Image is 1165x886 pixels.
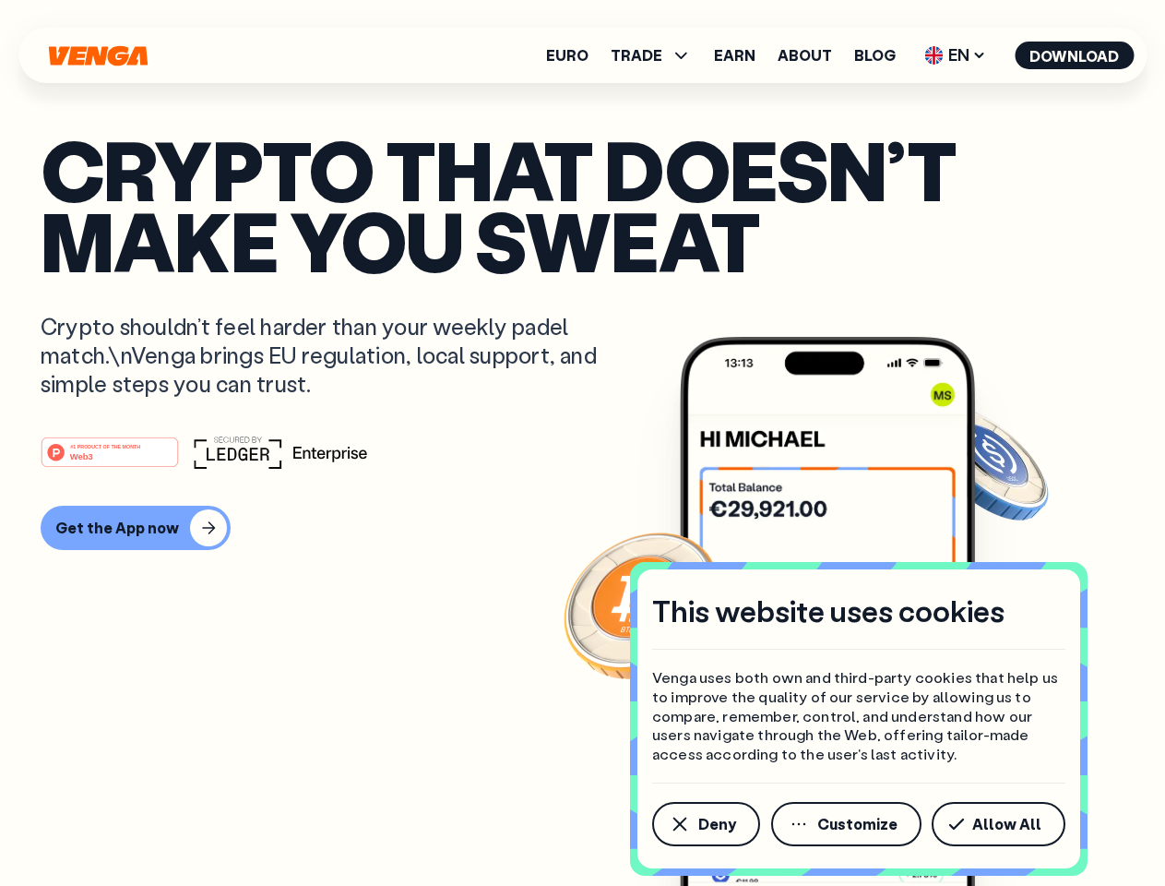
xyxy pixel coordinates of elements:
a: Get the App now [41,506,1124,550]
span: Deny [698,817,736,832]
a: Euro [546,48,588,63]
p: Crypto that doesn’t make you sweat [41,134,1124,275]
button: Download [1015,42,1134,69]
tspan: Web3 [70,450,93,461]
button: Get the App now [41,506,231,550]
a: Blog [854,48,896,63]
span: TRADE [611,48,662,63]
svg: Home [46,45,149,66]
tspan: #1 PRODUCT OF THE MONTH [70,443,140,449]
button: Deny [652,802,760,846]
a: About [778,48,832,63]
img: USDC coin [920,397,1052,530]
p: Crypto shouldn’t feel harder than your weekly padel match.\nVenga brings EU regulation, local sup... [41,312,624,399]
span: TRADE [611,44,692,66]
a: #1 PRODUCT OF THE MONTHWeb3 [41,448,179,472]
span: Customize [817,817,898,832]
p: Venga uses both own and third-party cookies that help us to improve the quality of our service by... [652,668,1065,764]
button: Allow All [932,802,1065,846]
button: Customize [771,802,921,846]
span: Allow All [972,817,1041,832]
h4: This website uses cookies [652,592,1005,630]
span: EN [918,41,993,70]
img: flag-uk [924,46,943,65]
a: Earn [714,48,755,63]
div: Get the App now [55,519,179,537]
img: Bitcoin [560,521,726,688]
